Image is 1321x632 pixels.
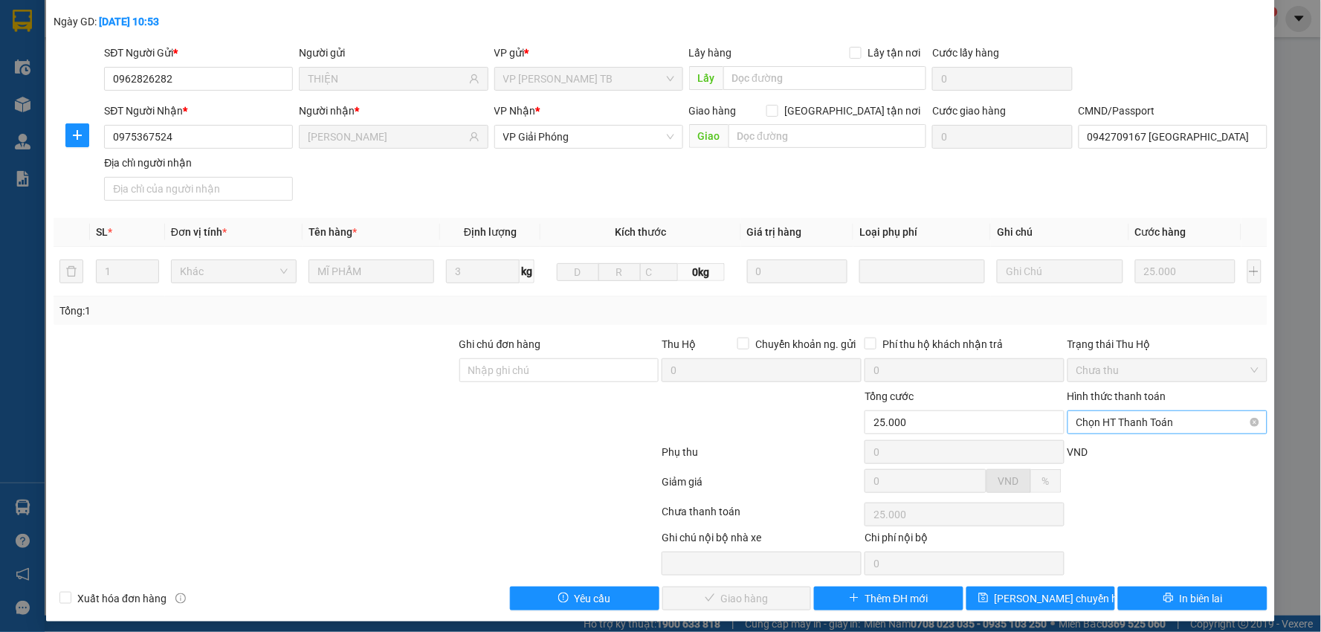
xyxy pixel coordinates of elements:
span: VP Giải Phóng [503,126,674,148]
span: Lấy [689,66,723,90]
input: Dọc đường [723,66,927,90]
div: Địa chỉ người nhận [104,155,293,171]
th: Loại phụ phí [853,218,991,247]
button: exclamation-circleYêu cầu [510,587,659,610]
button: plus [1247,259,1262,283]
div: Người gửi [299,45,488,61]
div: Tổng: 1 [59,303,510,319]
span: Giao hàng [689,105,737,117]
div: VP gửi [494,45,683,61]
span: user [469,74,479,84]
input: 0 [747,259,848,283]
span: VND [998,475,1019,487]
input: Ghi chú đơn hàng [459,358,659,382]
span: Lấy tận nơi [862,45,926,61]
div: Phụ thu [660,444,863,470]
div: SĐT Người Nhận [104,103,293,119]
span: Yêu cầu [575,590,611,607]
label: Cước lấy hàng [932,47,999,59]
label: Cước giao hàng [932,105,1006,117]
input: C [640,263,678,281]
span: Xuất hóa đơn hàng [71,590,172,607]
input: R [598,263,641,281]
span: Tổng cước [865,390,914,402]
span: VP Nhận [494,105,536,117]
label: Ghi chú đơn hàng [459,338,541,350]
span: Cước hàng [1135,226,1186,238]
th: Ghi chú [991,218,1128,247]
span: % [1042,475,1050,487]
div: Chưa thanh toán [660,503,863,529]
input: VD: Bàn, Ghế [309,259,434,283]
button: checkGiao hàng [662,587,812,610]
button: printerIn biên lai [1118,587,1267,610]
span: exclamation-circle [558,593,569,604]
input: Ghi Chú [997,259,1123,283]
span: [PERSON_NAME] chuyển hoàn [995,590,1136,607]
span: Chuyển khoản ng. gửi [749,336,862,352]
input: Cước lấy hàng [932,67,1073,91]
span: VND [1068,446,1088,458]
span: Thu Hộ [662,338,696,350]
span: 0kg [678,263,725,281]
div: CMND/Passport [1079,103,1267,119]
input: Tên người nhận [308,129,465,145]
b: [DATE] 10:53 [99,16,159,28]
span: plus [66,129,88,141]
input: Tên người gửi [308,71,465,87]
span: info-circle [175,593,186,604]
button: delete [59,259,83,283]
input: Dọc đường [729,124,927,148]
span: In biên lai [1180,590,1223,607]
span: Giá trị hàng [747,226,802,238]
label: Hình thức thanh toán [1068,390,1166,402]
span: Chưa thu [1076,359,1259,381]
span: SL [96,226,108,238]
span: Thêm ĐH mới [865,590,928,607]
input: Địa chỉ của người nhận [104,177,293,201]
span: Đơn vị tính [171,226,227,238]
div: Ngày GD: [54,13,253,30]
span: Giao [689,124,729,148]
span: Định lượng [464,226,517,238]
input: D [557,263,599,281]
button: save[PERSON_NAME] chuyển hoàn [966,587,1116,610]
input: Cước giao hàng [932,125,1073,149]
span: Khác [180,260,288,283]
div: Chi phí nội bộ [865,529,1065,552]
span: printer [1163,593,1174,604]
div: Trạng thái Thu Hộ [1068,336,1267,352]
span: close-circle [1250,418,1259,427]
span: [GEOGRAPHIC_DATA] tận nơi [778,103,926,119]
span: save [978,593,989,604]
span: user [469,132,479,142]
span: Kích thước [615,226,666,238]
span: Tên hàng [309,226,357,238]
span: kg [520,259,534,283]
button: plus [65,123,89,147]
span: Lấy hàng [689,47,732,59]
span: Chọn HT Thanh Toán [1076,411,1259,433]
span: Phí thu hộ khách nhận trả [876,336,1009,352]
button: plusThêm ĐH mới [814,587,963,610]
div: SĐT Người Gửi [104,45,293,61]
div: Giảm giá [660,474,863,500]
span: plus [849,593,859,604]
div: Người nhận [299,103,488,119]
div: Ghi chú nội bộ nhà xe [662,529,862,552]
input: 0 [1135,259,1236,283]
span: VP Trần Phú TB [503,68,674,90]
